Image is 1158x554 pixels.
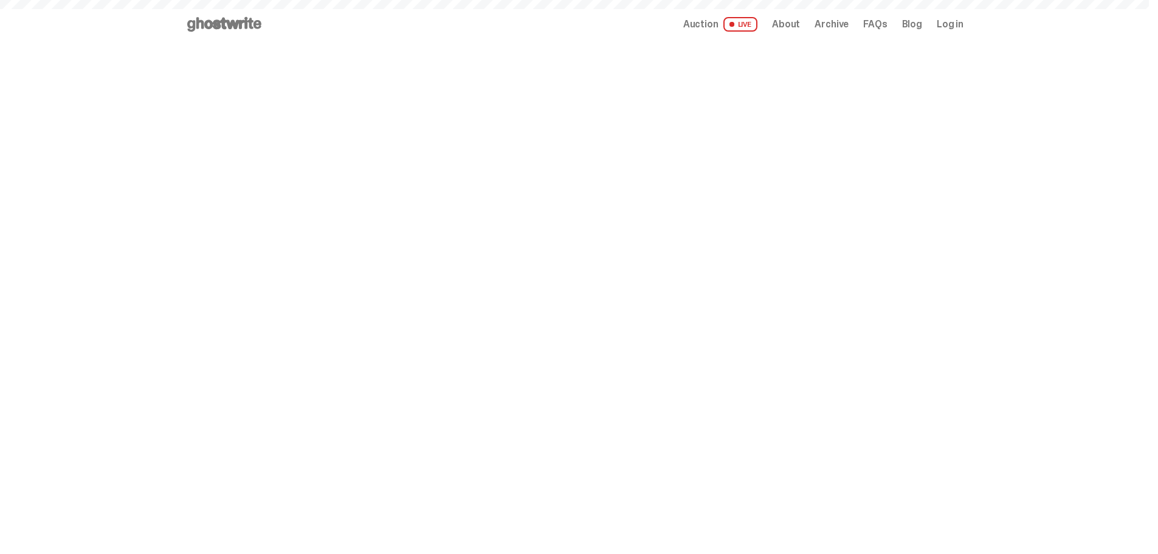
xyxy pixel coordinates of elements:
a: Archive [815,19,849,29]
a: Blog [902,19,922,29]
a: Auction LIVE [683,17,757,32]
span: Auction [683,19,719,29]
a: About [772,19,800,29]
a: FAQs [863,19,887,29]
a: Log in [937,19,963,29]
span: LIVE [723,17,758,32]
